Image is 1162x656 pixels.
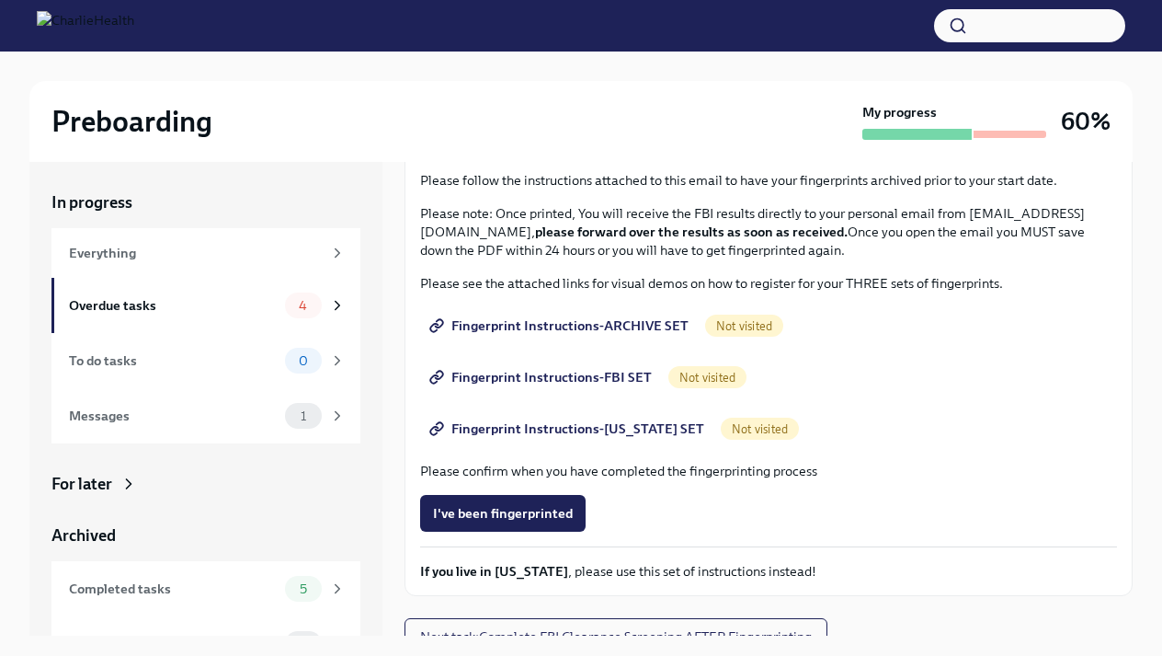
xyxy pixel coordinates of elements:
[69,351,278,371] div: To do tasks
[862,103,937,121] strong: My progress
[51,103,212,140] h2: Preboarding
[51,278,360,333] a: Overdue tasks4
[420,462,1117,480] p: Please confirm when you have completed the fingerprinting process
[705,319,783,333] span: Not visited
[69,579,278,599] div: Completed tasks
[69,295,278,316] div: Overdue tasks
[69,243,322,263] div: Everything
[420,359,665,396] a: Fingerprint Instructions-FBI SET
[721,422,799,436] span: Not visited
[51,228,360,278] a: Everything
[433,504,573,523] span: I've been fingerprinted
[51,473,360,495] a: For later
[420,410,717,447] a: Fingerprint Instructions-[US_STATE] SET
[290,409,317,423] span: 1
[404,618,827,655] button: Next task:Complete FBI Clearance Screening AFTER Fingerprinting
[433,368,652,386] span: Fingerprint Instructions-FBI SET
[51,388,360,443] a: Messages1
[69,406,278,426] div: Messages
[420,563,568,580] strong: If you live in [US_STATE]
[420,495,586,532] button: I've been fingerprinted
[420,562,1117,581] p: , please use this set of instructions instead!
[420,307,701,344] a: Fingerprint Instructions-ARCHIVE SET
[433,420,704,438] span: Fingerprint Instructions-[US_STATE] SET
[288,354,319,368] span: 0
[51,561,360,616] a: Completed tasks5
[51,473,112,495] div: For later
[668,371,746,385] span: Not visited
[37,11,134,40] img: CharlieHealth
[1061,105,1111,138] h3: 60%
[289,582,318,596] span: 5
[51,524,360,547] a: Archived
[420,274,1117,293] p: Please see the attached links for visual demos on how to register for your THREE sets of fingerpr...
[535,224,848,240] strong: please forward over the results as soon as received.
[420,204,1117,259] p: Please note: Once printed, You will receive the FBI results directly to your personal email from ...
[420,171,1117,190] p: Please follow the instructions attached to this email to have your fingerprints archived prior to...
[51,191,360,213] a: In progress
[69,634,278,654] div: Optional tasks
[51,333,360,388] a: To do tasks0
[433,316,689,335] span: Fingerprint Instructions-ARCHIVE SET
[288,299,318,313] span: 4
[420,627,812,646] span: Next task : Complete FBI Clearance Screening AFTER Fingerprinting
